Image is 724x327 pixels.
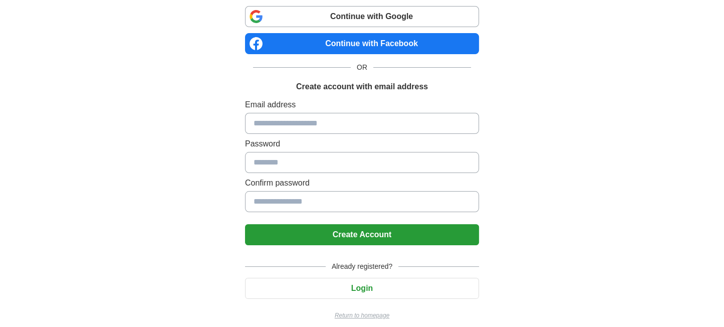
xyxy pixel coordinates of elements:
h1: Create account with email address [296,81,428,93]
label: Password [245,138,479,150]
a: Return to homepage [245,311,479,320]
span: OR [351,62,373,73]
label: Email address [245,99,479,111]
label: Confirm password [245,177,479,189]
a: Continue with Google [245,6,479,27]
button: Login [245,278,479,299]
a: Login [245,284,479,292]
a: Continue with Facebook [245,33,479,54]
span: Already registered? [326,261,398,272]
button: Create Account [245,224,479,245]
